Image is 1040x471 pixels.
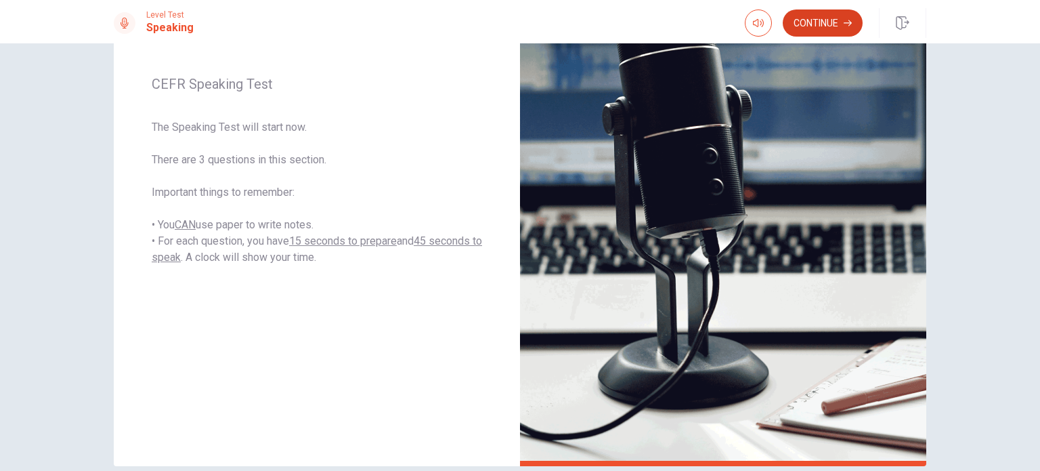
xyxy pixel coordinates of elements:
[146,20,194,36] h1: Speaking
[175,218,196,231] u: CAN
[152,119,482,266] span: The Speaking Test will start now. There are 3 questions in this section. Important things to reme...
[146,10,194,20] span: Level Test
[289,234,397,247] u: 15 seconds to prepare
[783,9,863,37] button: Continue
[152,76,482,92] span: CEFR Speaking Test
